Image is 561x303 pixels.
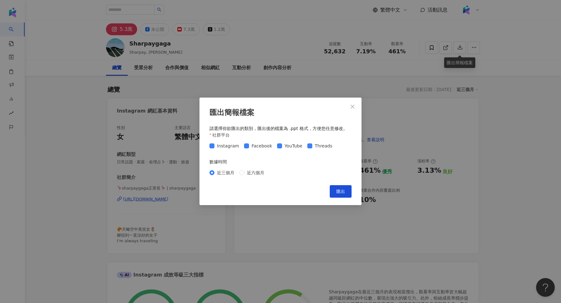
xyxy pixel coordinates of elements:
[346,100,359,113] button: Close
[244,170,267,176] span: 近六個月
[312,143,335,150] span: Threads
[214,143,242,150] span: Instagram
[209,126,352,132] div: 請選擇你欲匯出的類別，匯出後的檔案為 .ppt 格式，方便您任意修改。
[209,108,352,118] div: 匯出簡報檔案
[336,189,345,194] span: 匯出
[209,132,234,139] label: 社群平台
[214,170,237,176] span: 近三個月
[282,143,305,150] span: YouTube
[330,185,352,198] button: 匯出
[249,143,275,150] span: Facebook
[209,159,231,166] label: 數據時間
[350,104,355,109] span: close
